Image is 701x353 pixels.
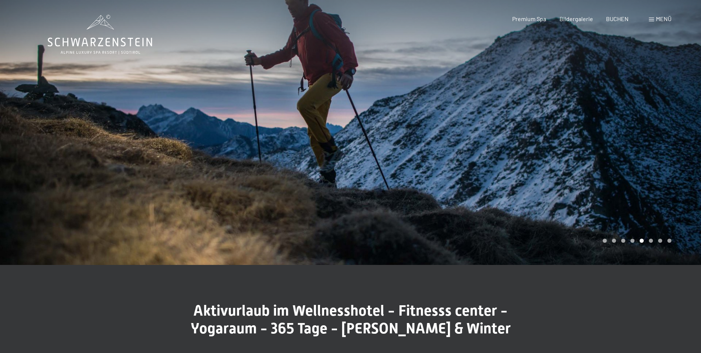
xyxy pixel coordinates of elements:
[559,15,593,22] a: Bildergalerie
[667,239,671,243] div: Carousel Page 8
[603,239,607,243] div: Carousel Page 1
[612,239,616,243] div: Carousel Page 2
[640,239,644,243] div: Carousel Page 5 (Current Slide)
[512,15,546,22] a: Premium Spa
[191,302,511,337] span: Aktivurlaub im Wellnesshotel - Fitnesss center - Yogaraum - 365 Tage - [PERSON_NAME] & Winter
[656,15,671,22] span: Menü
[606,15,629,22] a: BUCHEN
[621,239,625,243] div: Carousel Page 3
[649,239,653,243] div: Carousel Page 6
[658,239,662,243] div: Carousel Page 7
[630,239,634,243] div: Carousel Page 4
[600,239,671,243] div: Carousel Pagination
